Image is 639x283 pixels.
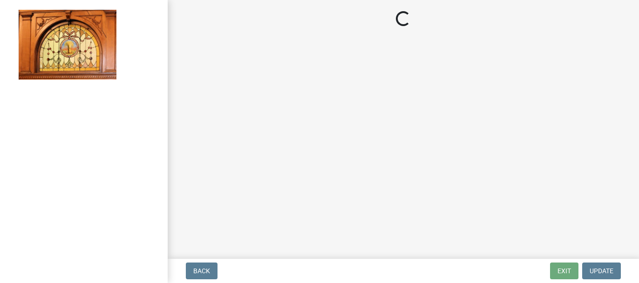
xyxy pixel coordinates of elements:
[550,263,578,279] button: Exit
[19,10,116,80] img: Jasper County, Indiana
[582,263,621,279] button: Update
[186,263,218,279] button: Back
[193,267,210,275] span: Back
[590,267,613,275] span: Update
